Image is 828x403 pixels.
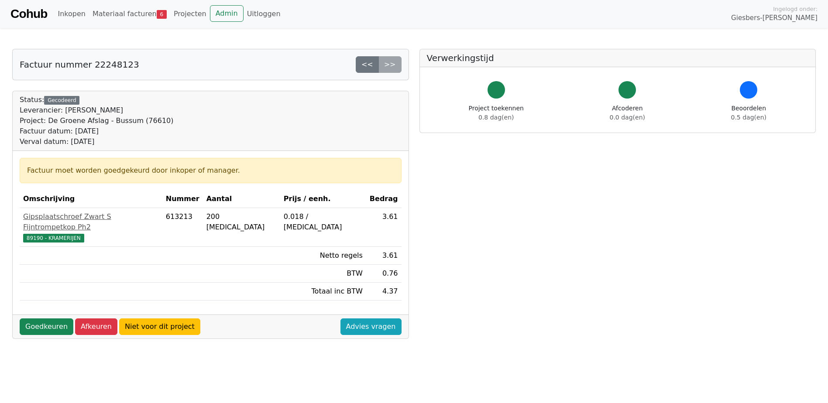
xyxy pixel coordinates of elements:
[478,114,514,121] span: 0.8 dag(en)
[23,212,159,243] a: Gipsplaatschroef Zwart S Fijntrompetkop Ph289190 - KRAMERIJEN
[356,56,379,73] a: <<
[119,318,200,335] a: Niet voor dit project
[280,265,366,283] td: BTW
[366,190,402,208] th: Bedrag
[162,208,203,247] td: 613213
[280,190,366,208] th: Prijs / eenh.
[210,5,244,22] a: Admin
[469,104,524,122] div: Project toekennen
[366,265,402,283] td: 0.76
[340,318,402,335] a: Advies vragen
[162,190,203,208] th: Nummer
[610,114,645,121] span: 0.0 dag(en)
[170,5,210,23] a: Projecten
[75,318,117,335] a: Afkeuren
[280,283,366,301] td: Totaal inc BTW
[20,137,173,147] div: Verval datum: [DATE]
[157,10,167,19] span: 6
[284,212,363,232] div: 0.018 / [MEDICAL_DATA]
[206,212,277,232] div: 200 [MEDICAL_DATA]
[731,114,766,121] span: 0.5 dag(en)
[23,212,159,232] div: Gipsplaatschroef Zwart S Fijntrompetkop Ph2
[20,190,162,208] th: Omschrijving
[10,3,47,24] a: Cohub
[20,116,173,126] div: Project: De Groene Afslag - Bussum (76610)
[20,126,173,137] div: Factuur datum: [DATE]
[366,247,402,265] td: 3.61
[23,234,84,242] span: 89190 - KRAMERIJEN
[20,95,173,147] div: Status:
[44,96,79,105] div: Gecodeerd
[427,53,809,63] h5: Verwerkingstijd
[20,105,173,116] div: Leverancier: [PERSON_NAME]
[244,5,284,23] a: Uitloggen
[280,247,366,265] td: Netto regels
[731,13,818,23] span: Giesbers-[PERSON_NAME]
[366,283,402,301] td: 4.37
[203,190,280,208] th: Aantal
[20,59,139,70] h5: Factuur nummer 22248123
[731,104,766,122] div: Beoordelen
[27,165,394,176] div: Factuur moet worden goedgekeurd door inkoper of manager.
[610,104,645,122] div: Afcoderen
[773,5,818,13] span: Ingelogd onder:
[89,5,170,23] a: Materiaal facturen6
[366,208,402,247] td: 3.61
[20,318,73,335] a: Goedkeuren
[54,5,89,23] a: Inkopen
